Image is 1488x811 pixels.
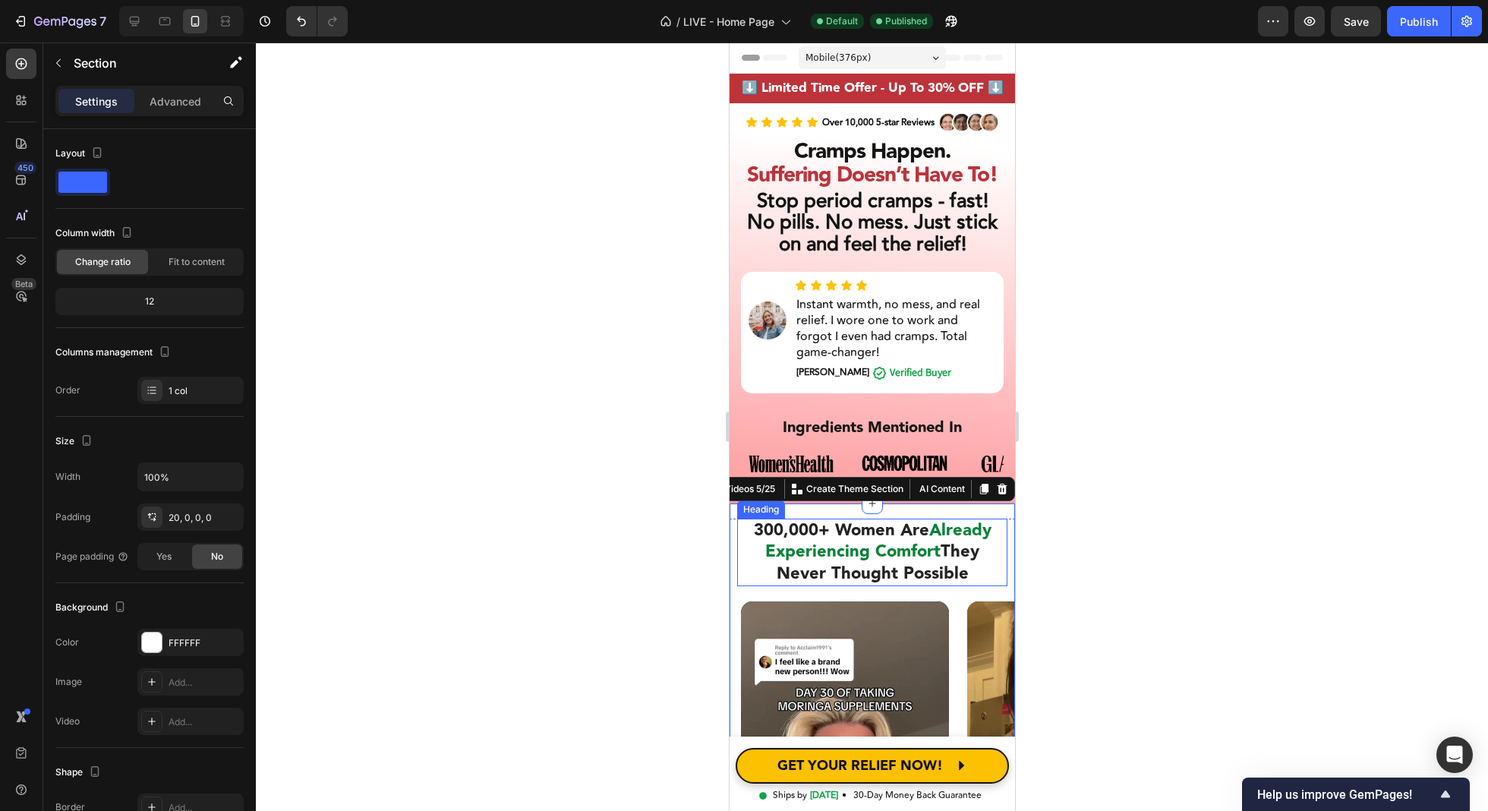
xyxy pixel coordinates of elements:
img: Alt image [240,669,339,710]
div: 20, 0, 0, 0 [169,511,240,525]
span: Default [826,14,858,28]
span: / [676,14,680,30]
div: Add... [169,676,240,690]
span: Help us improve GemPages! [1257,787,1436,802]
div: Column width [55,223,136,244]
span: No [211,550,223,563]
span: Change ratio [75,255,131,269]
button: Show survey - Help us improve GemPages! [1257,785,1455,803]
div: 1 col [169,384,240,398]
p: Settings [75,93,118,109]
p: Create Theme Section [77,708,174,722]
p: 7 [99,12,106,30]
div: Layout [55,144,106,164]
p: Section [74,54,198,72]
div: Video [55,715,80,728]
div: 450 [14,162,36,174]
div: Beta [11,278,36,290]
iframe: Design area [730,43,1015,811]
span: Save [1344,15,1369,28]
button: Publish [1387,6,1451,36]
div: Page padding [55,550,129,563]
button: AI Content [184,706,238,724]
div: Image [55,675,82,689]
p: Advanced [150,93,201,109]
button: Save [1331,6,1381,36]
button: 7 [6,6,113,36]
div: Size [55,431,96,452]
div: 12 [58,291,241,312]
span: Yes [156,550,172,563]
div: FFFFFF [169,636,240,650]
span: Fit to content [169,255,225,269]
div: Add... [169,715,240,729]
div: Undo/Redo [286,6,348,36]
div: Columns management [55,342,174,363]
input: Auto [138,463,243,491]
div: Width [55,470,80,484]
div: Padding [55,510,90,524]
span: LIVE - Home Page [683,14,774,30]
div: Background [55,598,129,618]
div: Publish [1400,14,1438,30]
div: Color [55,636,79,649]
div: Open Intercom Messenger [1436,737,1473,773]
div: Order [55,383,80,397]
span: Published [885,14,927,28]
div: Shape [55,762,104,783]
